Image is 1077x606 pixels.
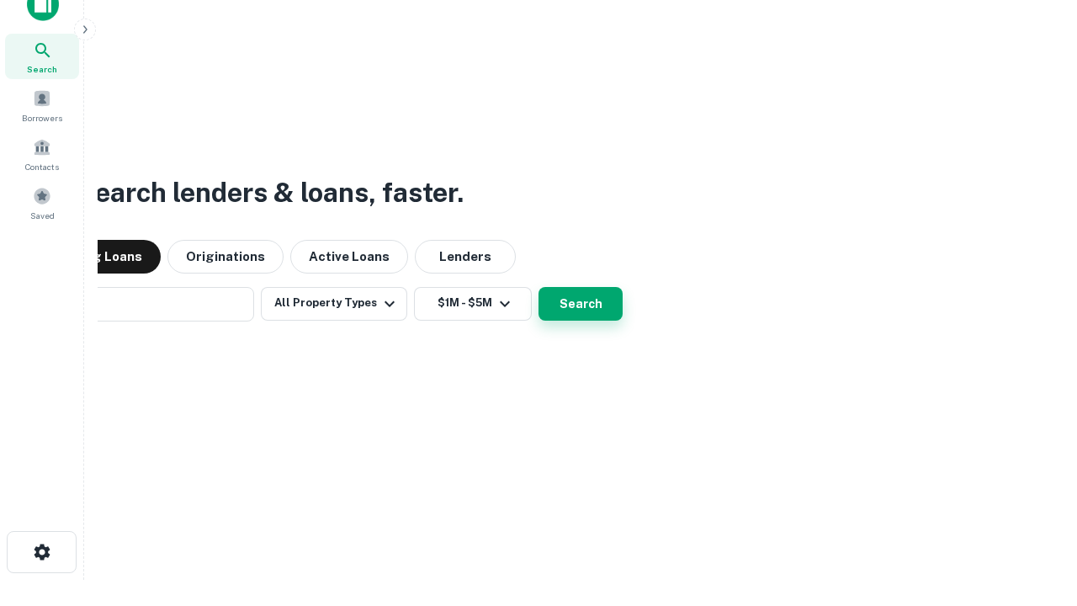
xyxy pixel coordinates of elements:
[25,160,59,173] span: Contacts
[993,471,1077,552] iframe: Chat Widget
[290,240,408,274] button: Active Loans
[27,62,57,76] span: Search
[414,287,532,321] button: $1M - $5M
[5,180,79,226] a: Saved
[167,240,284,274] button: Originations
[5,82,79,128] a: Borrowers
[261,287,407,321] button: All Property Types
[30,209,55,222] span: Saved
[5,34,79,79] a: Search
[22,111,62,125] span: Borrowers
[5,131,79,177] a: Contacts
[77,173,464,213] h3: Search lenders & loans, faster.
[415,240,516,274] button: Lenders
[538,287,623,321] button: Search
